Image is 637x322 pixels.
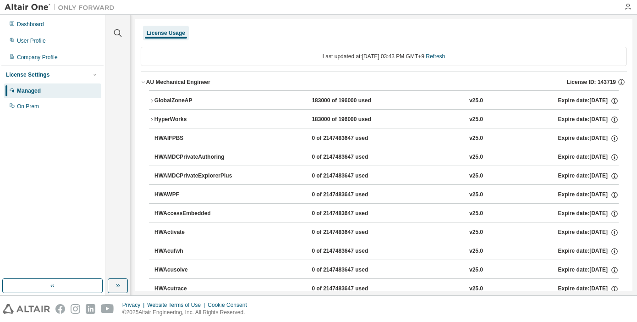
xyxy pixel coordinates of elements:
[469,97,483,105] div: v25.0
[558,116,618,124] div: Expire date: [DATE]
[154,166,619,186] button: HWAMDCPrivateExplorerPlus0 of 2147483647 usedv25.0Expire date:[DATE]
[469,285,483,293] div: v25.0
[141,47,627,66] div: Last updated at: [DATE] 03:43 PM GMT+9
[469,210,483,218] div: v25.0
[558,210,618,218] div: Expire date: [DATE]
[558,266,618,274] div: Expire date: [DATE]
[154,97,237,105] div: GlobalZoneAP
[17,103,39,110] div: On Prem
[154,147,619,167] button: HWAMDCPrivateAuthoring0 of 2147483647 usedv25.0Expire date:[DATE]
[71,304,80,314] img: instagram.svg
[154,185,619,205] button: HWAWPF0 of 2147483647 usedv25.0Expire date:[DATE]
[154,279,619,299] button: HWAcutrace0 of 2147483647 usedv25.0Expire date:[DATE]
[5,3,119,12] img: Altair One
[312,191,394,199] div: 0 of 2147483647 used
[17,87,41,94] div: Managed
[154,210,237,218] div: HWAccessEmbedded
[154,116,237,124] div: HyperWorks
[154,241,619,261] button: HWAcufwh0 of 2147483647 usedv25.0Expire date:[DATE]
[146,78,210,86] div: AU Mechanical Engineer
[101,304,114,314] img: youtube.svg
[312,97,394,105] div: 183000 of 196000 used
[558,191,618,199] div: Expire date: [DATE]
[426,53,445,60] a: Refresh
[17,21,44,28] div: Dashboard
[469,153,483,161] div: v25.0
[558,172,618,180] div: Expire date: [DATE]
[312,228,394,237] div: 0 of 2147483647 used
[147,29,185,37] div: License Usage
[558,97,618,105] div: Expire date: [DATE]
[149,91,619,111] button: GlobalZoneAP183000 of 196000 usedv25.0Expire date:[DATE]
[567,78,616,86] span: License ID: 143719
[312,247,394,255] div: 0 of 2147483647 used
[154,172,237,180] div: HWAMDCPrivateExplorerPlus
[149,110,619,130] button: HyperWorks183000 of 196000 usedv25.0Expire date:[DATE]
[312,134,394,143] div: 0 of 2147483647 used
[558,228,618,237] div: Expire date: [DATE]
[469,134,483,143] div: v25.0
[55,304,65,314] img: facebook.svg
[86,304,95,314] img: linkedin.svg
[147,301,208,309] div: Website Terms of Use
[469,172,483,180] div: v25.0
[154,204,619,224] button: HWAccessEmbedded0 of 2147483647 usedv25.0Expire date:[DATE]
[154,247,237,255] div: HWAcufwh
[17,37,46,44] div: User Profile
[469,228,483,237] div: v25.0
[558,247,618,255] div: Expire date: [DATE]
[122,309,253,316] p: © 2025 Altair Engineering, Inc. All Rights Reserved.
[154,134,237,143] div: HWAIFPBS
[3,304,50,314] img: altair_logo.svg
[558,285,618,293] div: Expire date: [DATE]
[312,116,394,124] div: 183000 of 196000 used
[469,191,483,199] div: v25.0
[312,172,394,180] div: 0 of 2147483647 used
[122,301,147,309] div: Privacy
[312,285,394,293] div: 0 of 2147483647 used
[154,260,619,280] button: HWAcusolve0 of 2147483647 usedv25.0Expire date:[DATE]
[469,266,483,274] div: v25.0
[141,72,627,92] button: AU Mechanical EngineerLicense ID: 143719
[154,285,237,293] div: HWAcutrace
[558,153,618,161] div: Expire date: [DATE]
[154,128,619,149] button: HWAIFPBS0 of 2147483647 usedv25.0Expire date:[DATE]
[154,222,619,243] button: HWActivate0 of 2147483647 usedv25.0Expire date:[DATE]
[17,54,58,61] div: Company Profile
[558,134,618,143] div: Expire date: [DATE]
[312,153,394,161] div: 0 of 2147483647 used
[154,228,237,237] div: HWActivate
[208,301,252,309] div: Cookie Consent
[154,266,237,274] div: HWAcusolve
[469,116,483,124] div: v25.0
[469,247,483,255] div: v25.0
[312,266,394,274] div: 0 of 2147483647 used
[154,153,237,161] div: HWAMDCPrivateAuthoring
[312,210,394,218] div: 0 of 2147483647 used
[154,191,237,199] div: HWAWPF
[6,71,49,78] div: License Settings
